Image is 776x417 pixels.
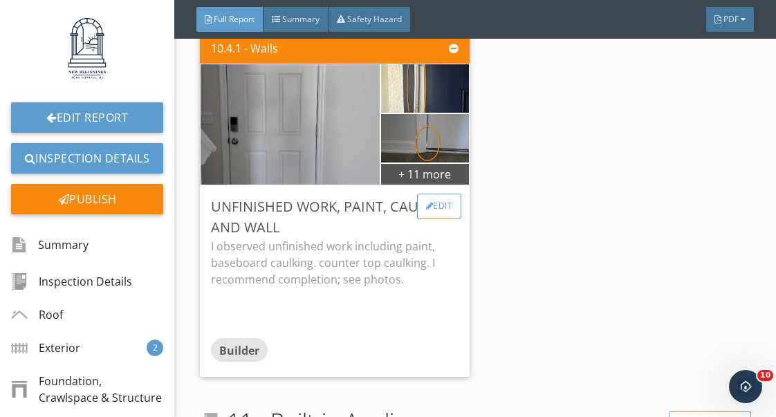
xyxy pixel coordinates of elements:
[11,340,80,356] div: Exterior
[757,370,773,381] span: 10
[723,13,739,25] span: PDF
[347,13,402,25] span: Safety Hazard
[11,373,163,406] div: Foundation, Crawlspace & Structure
[11,102,163,133] a: Edit Report
[11,273,132,290] div: Inspection Details
[11,306,63,323] div: Roof
[381,163,470,185] div: + 11 more
[211,238,459,288] p: I observed unfinished work including paint, baseboard caulking. counter top caulking. I recommend...
[729,370,762,403] iframe: Intercom live chat
[211,40,278,57] div: 10.4.1 - Walls
[380,28,470,149] img: data
[219,343,259,358] span: Builder
[11,233,89,257] div: Summary
[21,11,154,86] img: vertical_New_Beginnings_Home_Services__LLC_-_1920x1080-_Final_-_NAVY.jpg
[11,184,163,214] div: Publish
[214,13,255,25] span: Full Report
[11,143,163,174] a: Inspection Details
[380,77,470,198] img: data
[211,196,459,238] div: Unfinished work, Paint, caulking and wall
[282,13,320,25] span: Summary
[417,194,462,219] div: Edit
[147,340,163,356] div: 2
